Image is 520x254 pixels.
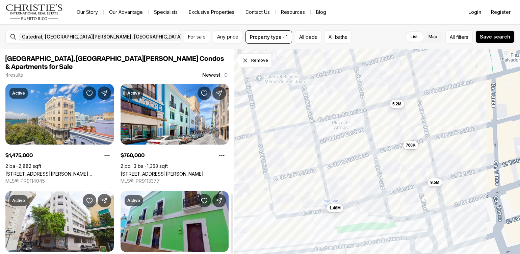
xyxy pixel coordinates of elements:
button: Save Property: 254 SAN JOSE #FLOOR 5 [83,86,96,100]
a: Specialists [149,7,183,17]
span: [GEOGRAPHIC_DATA], [GEOGRAPHIC_DATA][PERSON_NAME] Condos & Apartments for Sale [5,55,224,70]
p: Active [127,198,140,203]
button: Newest [198,68,233,82]
button: Share Property [98,86,111,100]
label: Map [423,31,443,43]
span: For sale [188,34,206,40]
p: 4 results [5,72,23,78]
span: 1.48M [329,205,340,211]
span: Login [468,9,482,15]
button: 760K [403,141,418,149]
button: Dismiss drawing [238,53,272,68]
button: Property options [100,149,114,162]
button: Allfilters [445,30,473,44]
button: Login [464,5,486,19]
button: Save search [475,30,515,43]
button: Property type · 1 [245,30,292,44]
a: Resources [276,7,310,17]
span: 760K [406,143,415,148]
button: Property options [215,149,229,162]
span: Register [491,9,511,15]
span: Any price [217,34,238,40]
a: Our Advantage [104,7,148,17]
button: Contact Us [240,7,275,17]
a: Blog [311,7,332,17]
button: Any price [213,30,243,44]
span: 9.5M [430,179,439,185]
button: Save Property: 203 FORTALEZA ST #4 [198,86,211,100]
button: Share Property [212,194,226,207]
a: 254 SAN JOSE #FLOOR 5, OLD SAN JUAN PR, 00901 [5,171,114,177]
span: 5.2M [392,101,401,106]
button: All beds [295,30,321,44]
span: Newest [202,72,220,78]
button: Save Property: 209 SAN FRANCISCO ST [198,194,211,207]
button: All baths [324,30,352,44]
button: 5.2M [389,100,404,108]
p: Active [12,198,25,203]
button: Register [487,5,515,19]
a: Exclusive Properties [183,7,240,17]
a: Our Story [71,7,103,17]
span: Catedral, [GEOGRAPHIC_DATA][PERSON_NAME], [GEOGRAPHIC_DATA] [22,34,182,40]
label: List [405,31,423,43]
button: Save Property: 201 TETUAN ST [83,194,96,207]
button: 1.48M [327,204,343,212]
p: Active [127,91,140,96]
button: Share Property [98,194,111,207]
p: Active [12,91,25,96]
span: Save search [480,34,510,40]
img: logo [5,4,63,20]
span: filters [456,33,468,41]
button: Share Property [212,86,226,100]
span: All [450,33,455,41]
button: For sale [184,30,210,44]
a: 203 FORTALEZA ST #4, SAN JUAN PR, 00901 [121,171,204,177]
button: 9.5M [427,178,442,186]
